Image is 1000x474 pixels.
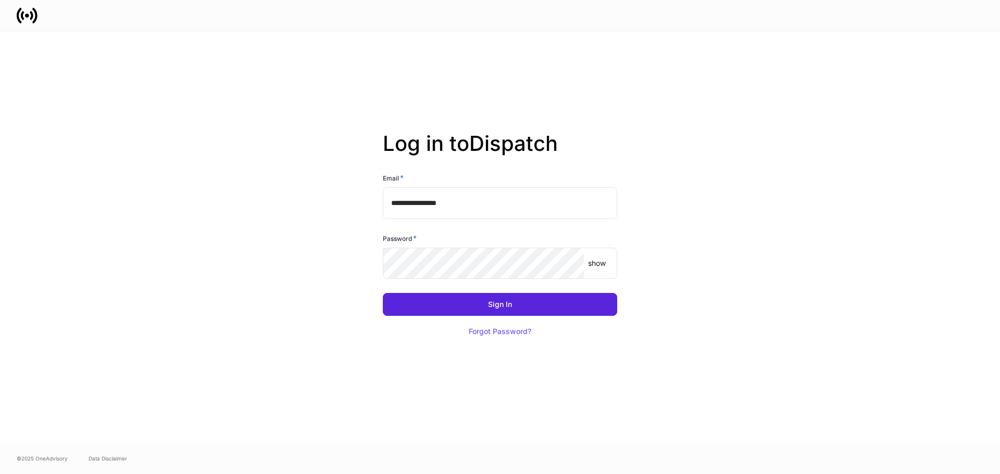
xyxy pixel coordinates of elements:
h6: Password [383,233,417,244]
button: Forgot Password? [456,320,544,343]
span: © 2025 OneAdvisory [17,454,68,463]
div: Sign In [488,301,512,308]
button: Sign In [383,293,617,316]
a: Data Disclaimer [89,454,127,463]
p: show [588,258,606,268]
h2: Log in to Dispatch [383,131,617,173]
h6: Email [383,173,404,183]
div: Forgot Password? [469,328,531,335]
